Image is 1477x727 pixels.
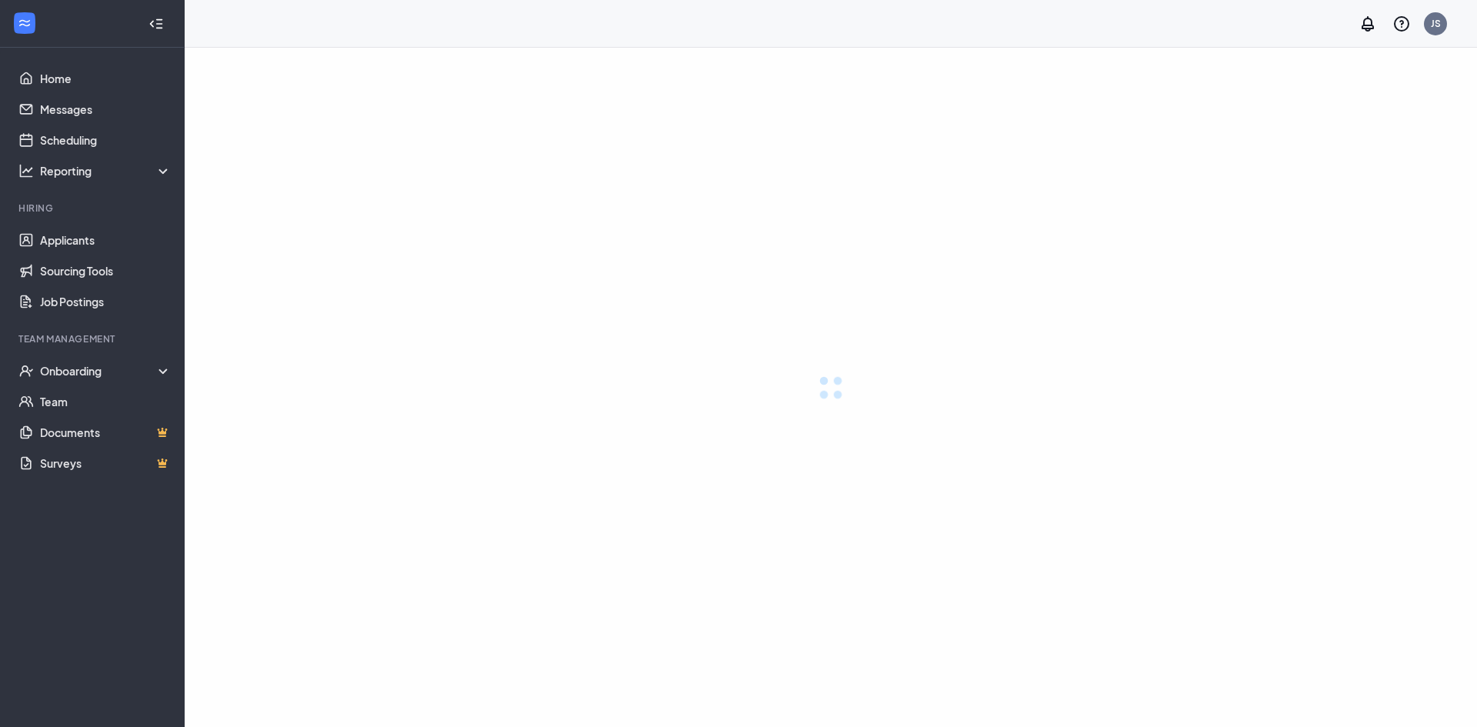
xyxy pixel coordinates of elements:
[40,255,172,286] a: Sourcing Tools
[18,332,168,345] div: Team Management
[17,15,32,31] svg: WorkstreamLogo
[148,16,164,32] svg: Collapse
[40,125,172,155] a: Scheduling
[18,202,168,215] div: Hiring
[40,63,172,94] a: Home
[18,163,34,178] svg: Analysis
[40,163,172,178] div: Reporting
[1392,15,1411,33] svg: QuestionInfo
[40,225,172,255] a: Applicants
[1359,15,1377,33] svg: Notifications
[18,363,34,379] svg: UserCheck
[40,386,172,417] a: Team
[40,363,172,379] div: Onboarding
[40,417,172,448] a: DocumentsCrown
[40,94,172,125] a: Messages
[40,448,172,479] a: SurveysCrown
[1431,17,1441,30] div: JS
[40,286,172,317] a: Job Postings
